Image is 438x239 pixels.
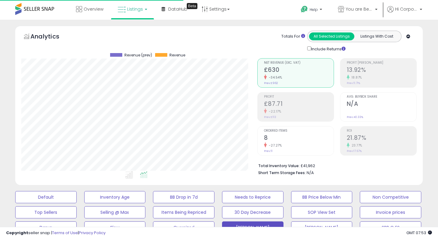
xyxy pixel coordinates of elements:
[309,32,354,40] button: All Selected Listings
[264,115,276,119] small: Prev: £113
[84,6,103,12] span: Overview
[301,5,308,13] i: Get Help
[291,206,353,218] button: SOP View Set
[267,109,281,114] small: -22.17%
[406,230,432,236] span: 2025-08-14 07:53 GMT
[15,191,77,203] button: Default
[127,6,143,12] span: Listings
[395,6,418,12] span: Hi Corporate
[264,129,334,133] span: Ordered Items
[347,95,416,99] span: Avg. Buybox Share
[258,163,300,168] b: Total Inventory Value:
[281,34,305,39] div: Totals For
[347,61,416,65] span: Profit [PERSON_NAME]
[349,143,362,148] small: 23.77%
[296,1,328,20] a: Help
[124,53,152,57] span: Revenue (prev)
[84,221,146,234] button: Slow
[354,32,399,40] button: Listings With Cost
[264,100,334,109] h2: £87.71
[347,129,416,133] span: ROI
[30,32,71,42] h5: Analytics
[347,149,362,153] small: Prev: 17.67%
[387,6,422,20] a: Hi Corporate
[222,206,283,218] button: 30 Day Decrease
[346,6,373,12] span: You are Beautiful ([GEOGRAPHIC_DATA])
[307,170,314,176] span: N/A
[264,149,273,153] small: Prev: 11
[303,45,353,52] div: Include Returns
[84,206,146,218] button: Selling @ Max
[267,143,282,148] small: -27.27%
[264,61,334,65] span: Net Revenue (Exc. VAT)
[222,191,283,203] button: Needs to Reprice
[360,221,421,234] button: SPP Q ES
[291,221,353,234] button: [PERSON_NAME]
[258,162,412,169] li: £41,962
[347,134,416,143] h2: 21.87%
[222,221,283,234] button: [PERSON_NAME]
[153,191,214,203] button: BB Drop in 7d
[15,206,77,218] button: Top Sellers
[291,191,353,203] button: BB Price Below Min
[84,191,146,203] button: Inventory Age
[264,66,334,75] h2: £630
[360,191,421,203] button: Non Competitive
[347,81,360,85] small: Prev: 11.71%
[310,7,318,12] span: Help
[79,230,106,236] a: Privacy Policy
[6,230,28,236] strong: Copyright
[264,81,278,85] small: Prev: £962
[52,230,78,236] a: Terms of Use
[258,170,306,175] b: Short Term Storage Fees:
[187,3,197,9] div: Tooltip anchor
[360,206,421,218] button: Invoice prices
[267,75,282,80] small: -34.54%
[153,221,214,234] button: Oversized
[168,6,187,12] span: DataHub
[15,221,77,234] button: Darya
[264,95,334,99] span: Profit
[347,66,416,75] h2: 13.92%
[169,53,185,57] span: Revenue
[347,115,363,119] small: Prev: 40.33%
[153,206,214,218] button: Items Being Repriced
[347,100,416,109] h2: N/A
[264,134,334,143] h2: 8
[349,75,362,80] small: 18.87%
[6,230,106,236] div: seller snap | |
